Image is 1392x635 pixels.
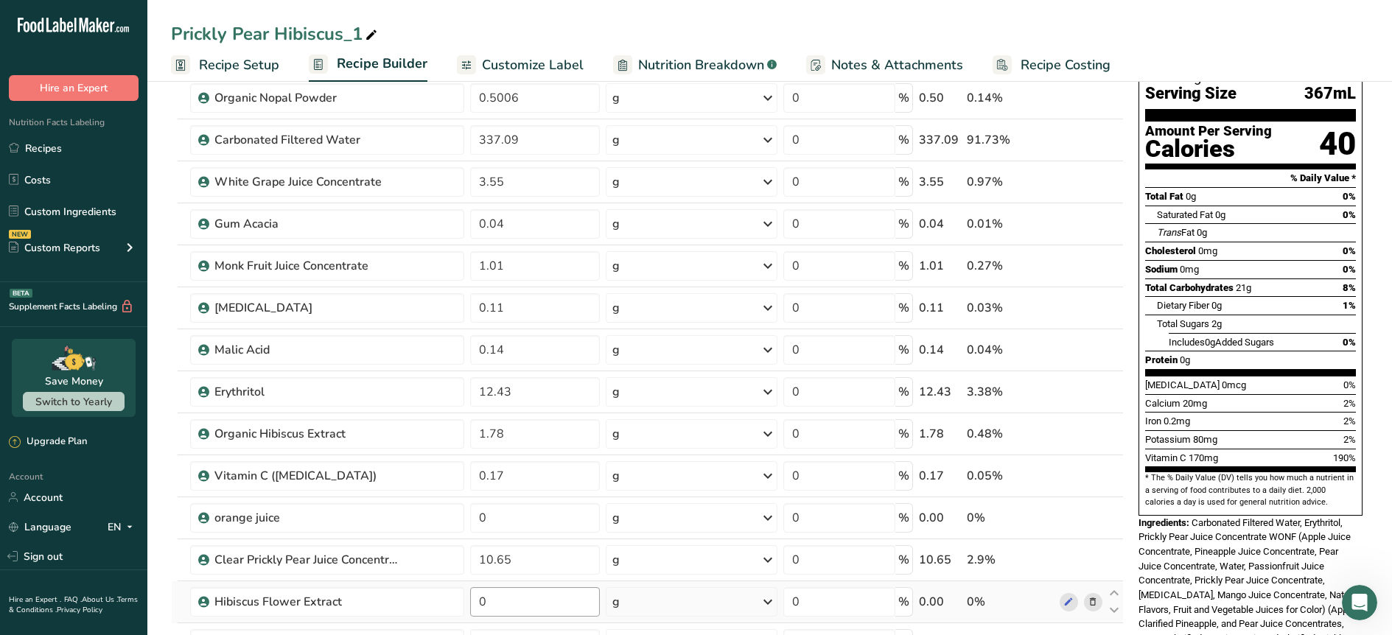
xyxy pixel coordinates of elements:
[919,299,960,317] div: 0.11
[1343,300,1356,311] span: 1%
[1183,398,1207,409] span: 20mg
[27,283,45,301] img: Aya avatar
[61,497,118,507] span: Messages
[167,393,209,409] div: • [DATE]
[214,173,399,191] div: White Grape Juice Concentrate
[967,509,1054,527] div: 0%
[1193,434,1217,445] span: 80mg
[17,215,46,245] div: Profile image for Food
[1145,398,1181,409] span: Calcium
[9,594,61,605] a: Hire an Expert .
[482,55,584,75] span: Customize Label
[10,289,32,298] div: BETA
[1236,282,1251,293] span: 21g
[919,551,960,569] div: 10.65
[52,325,844,337] span: Hi [PERSON_NAME] Just checking in! How’s everything going with FLM so far? If you’ve got any ques...
[199,55,279,75] span: Recipe Setup
[52,230,77,245] div: Food
[23,392,125,411] button: Switch to Yearly
[831,55,963,75] span: Notes & Attachments
[9,435,87,449] div: Upgrade Plan
[177,460,236,519] button: Help
[1145,379,1220,390] span: [MEDICAL_DATA]
[919,173,960,191] div: 3.55
[15,392,32,410] img: Rachelle avatar
[1145,124,1272,138] div: Amount Per Serving
[109,7,189,32] h1: Messages
[59,460,118,519] button: Messages
[967,89,1054,107] div: 0.14%
[919,89,960,107] div: 0.50
[214,383,399,401] div: Erythritol
[71,175,113,191] div: • [DATE]
[49,393,164,409] div: Food Label Maker, Inc.
[1145,191,1183,202] span: Total Fat
[52,175,69,191] div: LIA
[612,299,620,317] div: g
[214,551,399,569] div: Clear Prickly Pear Juice Concentrate WONF
[214,89,399,107] div: Organic Nopal Powder
[612,551,620,569] div: g
[259,6,285,32] div: Close
[141,66,182,82] div: • [DATE]
[1343,191,1356,202] span: 0%
[1186,191,1196,202] span: 0g
[1164,415,1190,427] span: 0.2mg
[1343,337,1356,348] span: 0%
[9,230,31,239] div: NEW
[118,460,177,519] button: Tickets
[613,49,777,82] a: Nutrition Breakdown
[1343,398,1356,409] span: 2%
[17,106,46,136] img: Profile image for Rana
[171,49,279,82] a: Recipe Setup
[9,75,139,101] button: Hire an Expert
[236,460,295,519] button: News
[612,173,620,191] div: g
[1189,452,1218,463] span: 170mg
[612,131,620,149] div: g
[214,257,399,275] div: Monk Fruit Juice Concentrate
[967,425,1054,443] div: 0.48%
[612,89,620,107] div: g
[49,379,751,391] span: Thanks for visiting [DOMAIN_NAME]! Select from our common questions below or send us a message to...
[1343,282,1356,293] span: 8%
[967,131,1054,149] div: 91.73%
[64,594,82,605] a: FAQ .
[1157,227,1195,238] span: Fat
[1343,434,1356,445] span: 2%
[214,425,399,443] div: Organic Hibiscus Extract
[1197,227,1207,238] span: 0g
[1319,124,1356,164] div: 40
[993,49,1111,82] a: Recipe Costing
[214,215,399,233] div: Gum Acacia
[1145,452,1186,463] span: Vitamin C
[1198,245,1217,256] span: 0mg
[1145,169,1356,187] section: % Daily Value *
[919,383,960,401] div: 12.43
[1145,85,1237,103] span: Serving Size
[967,467,1054,485] div: 0.05%
[612,383,620,401] div: g
[1343,379,1356,390] span: 0%
[1169,337,1274,348] span: Includes Added Sugars
[1215,209,1225,220] span: 0g
[919,425,960,443] div: 1.78
[919,467,960,485] div: 0.17
[1021,55,1111,75] span: Recipe Costing
[1157,318,1209,329] span: Total Sugars
[214,341,399,359] div: Malic Acid
[1145,138,1272,160] div: Calories
[21,271,39,289] img: Rana avatar
[1180,264,1199,275] span: 0mg
[1343,415,1356,427] span: 2%
[17,161,46,190] img: Profile image for LIA
[612,509,620,527] div: g
[612,425,620,443] div: g
[1145,434,1191,445] span: Potassium
[967,551,1054,569] div: 2.9%
[1145,70,1356,85] div: 1 Serving Per Container
[1211,318,1222,329] span: 2g
[49,270,751,282] span: Thanks for visiting [DOMAIN_NAME]! Select from our common questions below or send us a message to...
[52,107,172,119] span: Rate your conversation
[638,55,764,75] span: Nutrition Breakdown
